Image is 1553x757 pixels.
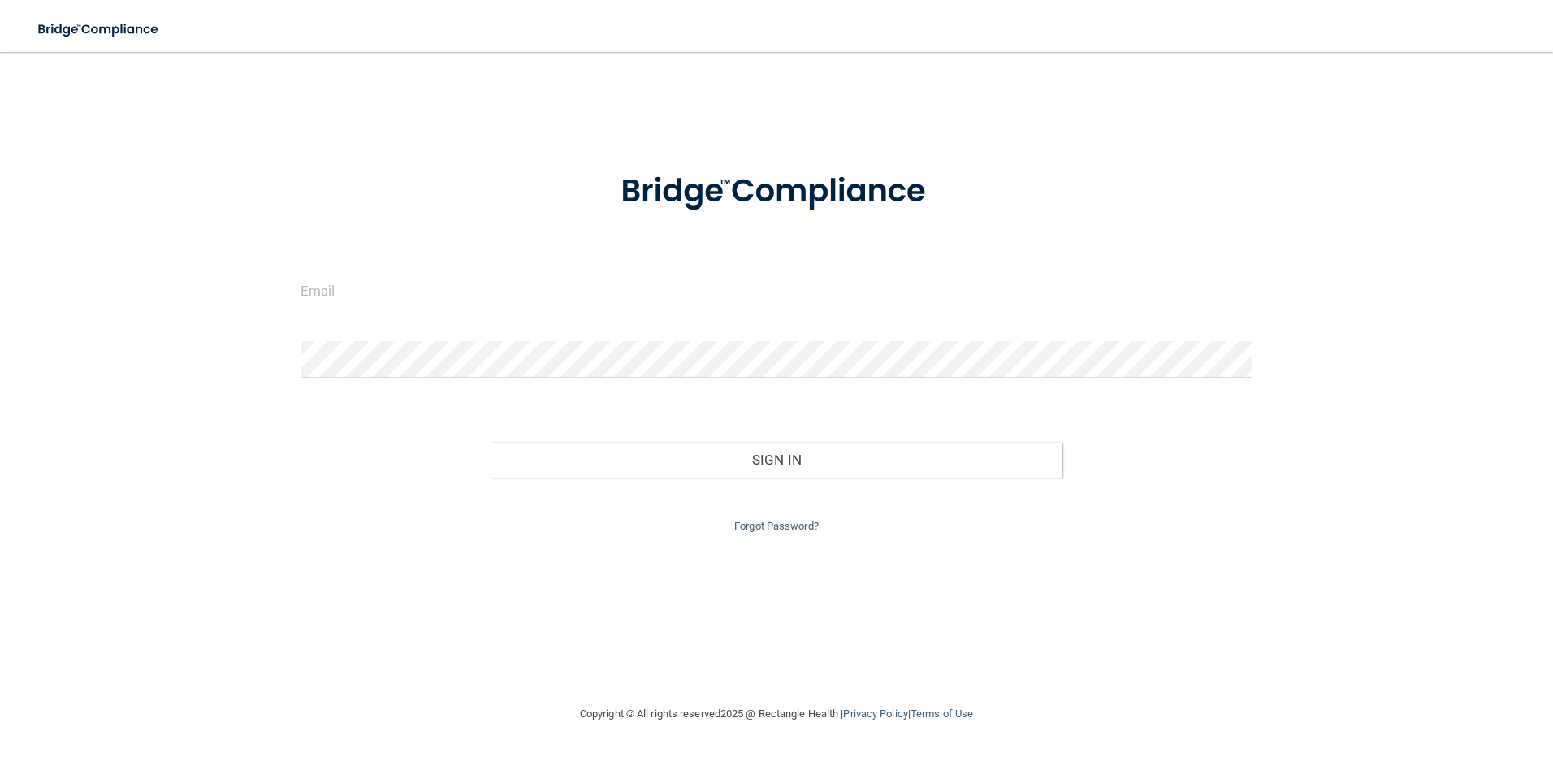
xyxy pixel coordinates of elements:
[491,442,1062,478] button: Sign In
[480,688,1073,740] div: Copyright © All rights reserved 2025 @ Rectangle Health | |
[24,13,174,46] img: bridge_compliance_login_screen.278c3ca4.svg
[911,707,973,720] a: Terms of Use
[587,149,966,234] img: bridge_compliance_login_screen.278c3ca4.svg
[843,707,907,720] a: Privacy Policy
[301,273,1253,309] input: Email
[734,520,819,532] a: Forgot Password?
